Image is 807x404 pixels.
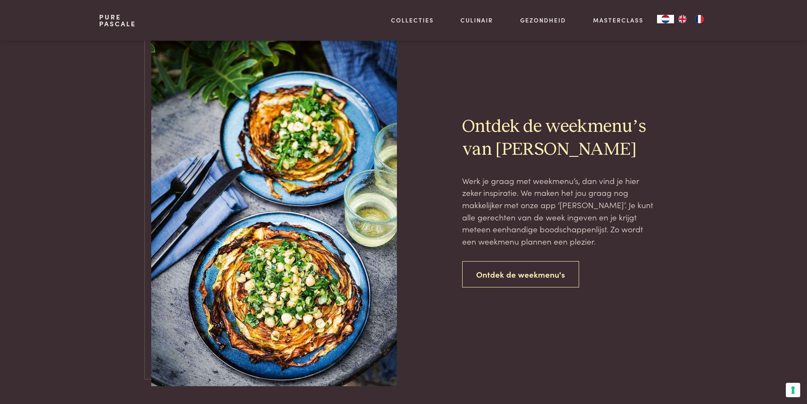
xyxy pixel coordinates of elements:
[462,175,656,248] p: Werk je graag met weekmenu’s, dan vind je hier zeker inspiratie. We maken het jou graag nog makke...
[460,16,493,25] a: Culinair
[691,15,708,23] a: FR
[657,15,674,23] div: Language
[657,15,674,23] a: NL
[462,116,656,161] h2: Ontdek de weekmenu’s van [PERSON_NAME]
[593,16,643,25] a: Masterclass
[674,15,708,23] ul: Language list
[520,16,566,25] a: Gezondheid
[786,383,800,397] button: Uw voorkeuren voor toestemming voor trackingtechnologieën
[391,16,434,25] a: Collecties
[99,14,136,27] a: PurePascale
[151,17,397,386] img: DSC08593
[657,15,708,23] aside: Language selected: Nederlands
[674,15,691,23] a: EN
[462,261,579,288] a: Ontdek de weekmenu's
